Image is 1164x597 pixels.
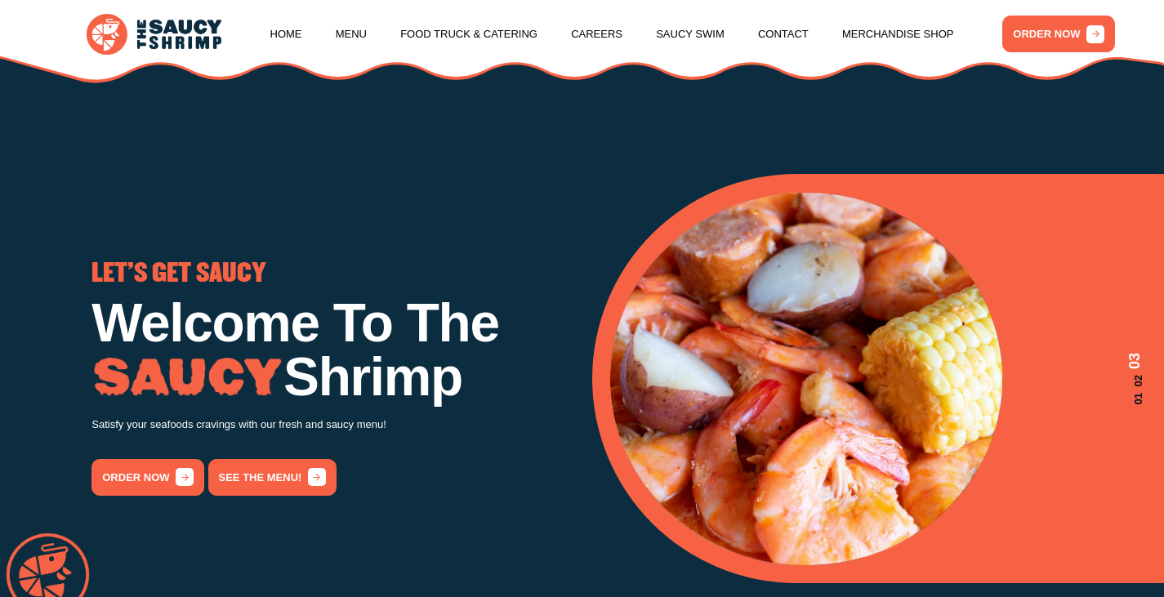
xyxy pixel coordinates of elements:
a: Merchandise Shop [842,3,954,65]
span: 02 [1124,375,1146,386]
a: Careers [571,3,622,65]
div: 1 / 3 [91,262,571,496]
img: Banner Image [610,193,1002,565]
a: See the menu! [208,459,337,496]
img: Image [91,358,283,397]
a: Home [270,3,302,65]
a: Food Truck & Catering [400,3,537,65]
p: Satisfy your seafoods cravings with our fresh and saucy menu! [91,416,571,434]
span: 01 [1124,393,1146,404]
a: Contact [758,3,809,65]
a: ORDER NOW [1002,16,1115,52]
img: logo [87,14,221,55]
span: LET'S GET SAUCY [91,262,266,287]
span: 03 [1124,353,1146,369]
a: Saucy Swim [656,3,725,65]
div: 3 / 3 [610,193,1145,565]
a: Menu [336,3,367,65]
h1: Welcome To The Shrimp [91,296,571,404]
a: order now [91,459,204,496]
